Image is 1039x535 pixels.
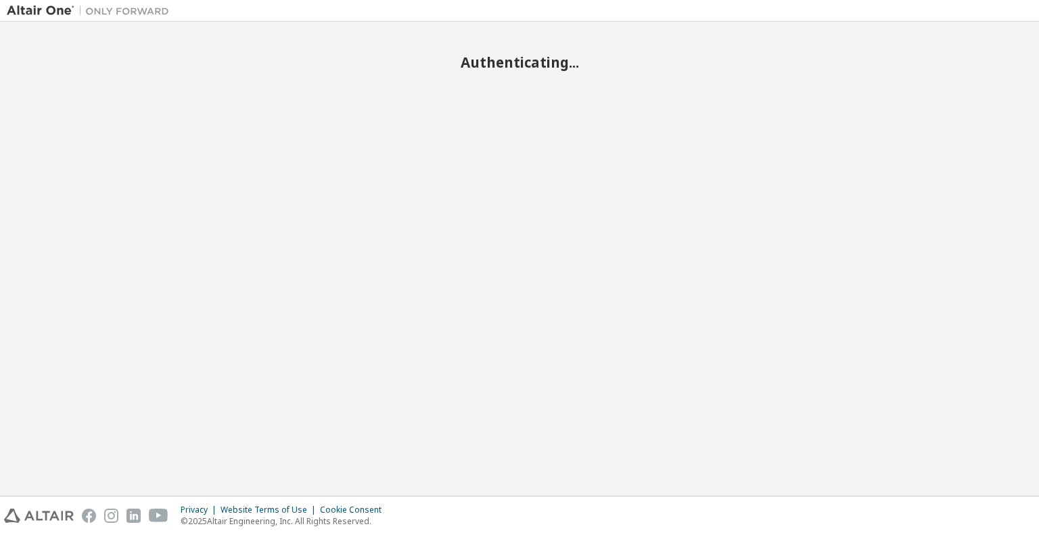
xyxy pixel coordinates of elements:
[4,509,74,523] img: altair_logo.svg
[320,505,390,515] div: Cookie Consent
[149,509,168,523] img: youtube.svg
[104,509,118,523] img: instagram.svg
[82,509,96,523] img: facebook.svg
[181,515,390,527] p: © 2025 Altair Engineering, Inc. All Rights Reserved.
[7,4,176,18] img: Altair One
[181,505,221,515] div: Privacy
[221,505,320,515] div: Website Terms of Use
[126,509,141,523] img: linkedin.svg
[7,53,1032,71] h2: Authenticating...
